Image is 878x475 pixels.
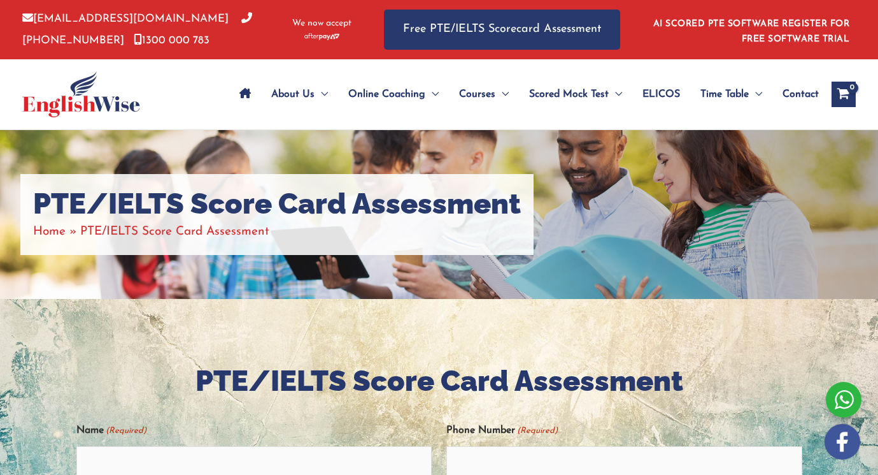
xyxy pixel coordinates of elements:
[338,72,449,117] a: Online CoachingMenu Toggle
[384,10,620,50] a: Free PTE/IELTS Scorecard Assessment
[749,72,762,117] span: Menu Toggle
[134,35,209,46] a: 1300 000 783
[229,72,819,117] nav: Site Navigation: Main Menu
[609,72,622,117] span: Menu Toggle
[348,72,425,117] span: Online Coaching
[304,33,339,40] img: Afterpay-Logo
[646,9,856,50] aside: Header Widget 1
[642,72,680,117] span: ELICOS
[33,221,521,242] nav: Breadcrumbs
[825,424,860,460] img: white-facebook.png
[653,19,850,44] a: AI SCORED PTE SOFTWARE REGISTER FOR FREE SOFTWARE TRIAL
[519,72,632,117] a: Scored Mock TestMenu Toggle
[446,420,558,441] label: Phone Number
[690,72,772,117] a: Time TableMenu Toggle
[632,72,690,117] a: ELICOS
[261,72,338,117] a: About UsMenu Toggle
[104,420,146,441] span: (Required)
[292,17,351,30] span: We now accept
[22,71,140,117] img: cropped-ew-logo
[700,72,749,117] span: Time Table
[495,72,509,117] span: Menu Toggle
[459,72,495,117] span: Courses
[449,72,519,117] a: CoursesMenu Toggle
[529,72,609,117] span: Scored Mock Test
[76,363,802,400] h2: PTE/IELTS Score Card Assessment
[22,13,229,24] a: [EMAIL_ADDRESS][DOMAIN_NAME]
[425,72,439,117] span: Menu Toggle
[772,72,819,117] a: Contact
[832,82,856,107] a: View Shopping Cart, empty
[33,187,521,221] h1: PTE/IELTS Score Card Assessment
[315,72,328,117] span: Menu Toggle
[33,226,66,238] a: Home
[782,72,819,117] span: Contact
[516,420,558,441] span: (Required)
[80,226,269,238] span: PTE/IELTS Score Card Assessment
[76,420,146,441] label: Name
[22,13,252,45] a: [PHONE_NUMBER]
[271,72,315,117] span: About Us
